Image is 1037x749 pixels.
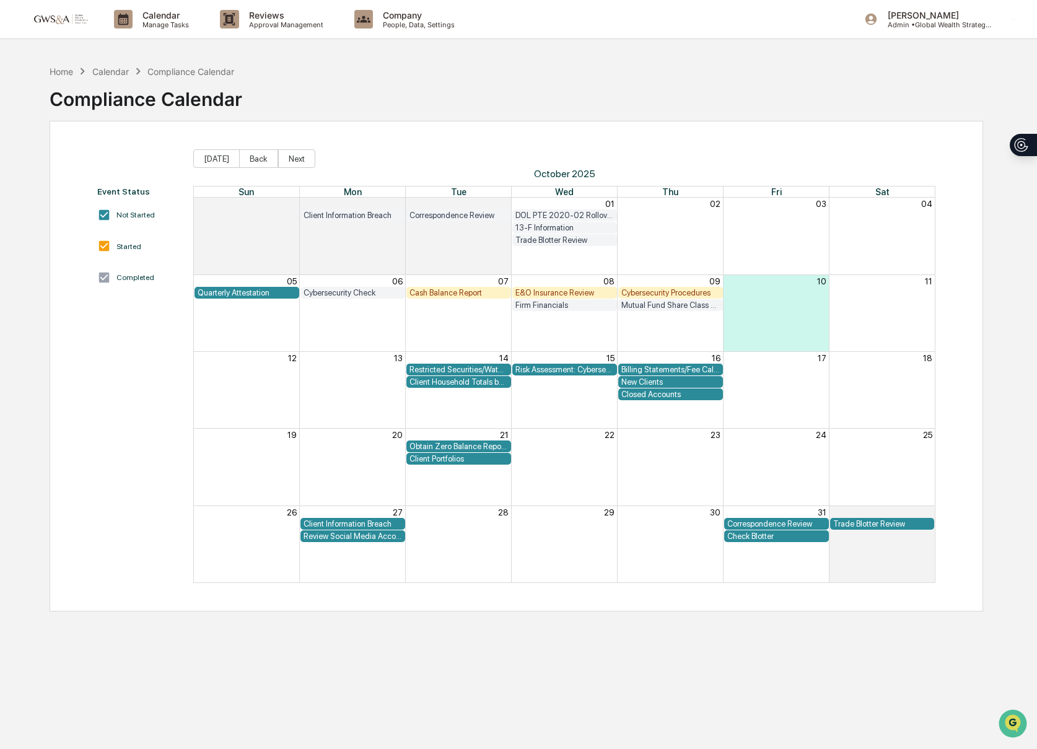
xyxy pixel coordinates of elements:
[605,199,615,209] button: 01
[373,20,461,29] p: People, Data, Settings
[817,276,826,286] button: 10
[605,430,615,440] button: 22
[727,519,826,528] div: Correspondence Review
[97,186,181,196] div: Event Status
[304,519,402,528] div: Client Information Breach
[373,10,461,20] p: Company
[409,211,508,220] div: Correspondence Review
[498,199,509,209] button: 30
[621,300,720,310] div: Mutual Fund Share Class Review
[304,211,402,220] div: Client Information Breach
[451,186,466,197] span: Tue
[409,442,508,451] div: Obtain Zero Balance Report from Custodian
[833,519,932,528] div: Trade Blotter Review
[85,151,159,173] a: 🗄️Attestations
[409,377,508,387] div: Client Household Totals by State
[12,157,22,167] div: 🖐️
[606,353,615,363] button: 15
[133,20,195,29] p: Manage Tasks
[921,199,932,209] button: 04
[621,390,720,399] div: Closed Accounts
[923,430,932,440] button: 25
[7,151,85,173] a: 🖐️Preclearance
[816,430,826,440] button: 24
[515,223,614,232] div: 13-F Information
[50,66,73,77] div: Home
[239,20,330,29] p: Approval Management
[287,430,297,440] button: 19
[555,186,574,197] span: Wed
[818,353,826,363] button: 17
[12,181,22,191] div: 🔎
[710,199,720,209] button: 02
[515,365,614,374] div: Risk Assessment: Cybersecurity and Technology Vendor Review
[304,288,402,297] div: Cybersecurity Check
[239,10,330,20] p: Reviews
[344,186,362,197] span: Mon
[87,209,150,219] a: Powered byPylon
[923,353,932,363] button: 18
[287,507,297,517] button: 26
[92,66,129,77] div: Calendar
[878,20,993,29] p: Admin • Global Wealth Strategies Associates
[90,157,100,167] div: 🗄️
[710,507,720,517] button: 30
[515,235,614,245] div: Trade Blotter Review
[198,288,296,297] div: Quarterly Attestation
[604,507,615,517] button: 29
[304,532,402,541] div: Review Social Media Accounts
[286,199,297,209] button: 28
[500,430,509,440] button: 21
[662,186,678,197] span: Thu
[25,180,78,192] span: Data Lookup
[278,149,315,168] button: Next
[12,26,225,46] p: How can we help?
[925,276,932,286] button: 11
[515,288,614,297] div: E&O Insurance Review
[818,507,826,517] button: 31
[288,353,297,363] button: 12
[102,156,154,169] span: Attestations
[409,454,508,463] div: Client Portfolios
[875,186,890,197] span: Sat
[25,156,80,169] span: Preclearance
[7,175,83,197] a: 🔎Data Lookup
[997,708,1031,742] iframe: Open customer support
[621,365,720,374] div: Billing Statements/Fee Calculations Report
[515,211,614,220] div: DOL PTE 2020-02 Rollover Reviews
[392,430,403,440] button: 20
[30,13,89,25] img: logo
[123,210,150,219] span: Pylon
[499,353,509,363] button: 14
[409,365,508,374] div: Restricted Securities/Watchlist
[712,353,720,363] button: 16
[621,288,720,297] div: Cybersecurity Procedures
[116,273,154,282] div: Completed
[603,276,615,286] button: 08
[238,186,254,197] span: Sun
[711,430,720,440] button: 23
[393,507,403,517] button: 27
[133,10,195,20] p: Calendar
[147,66,234,77] div: Compliance Calendar
[392,199,403,209] button: 29
[12,95,35,117] img: 1746055101610-c473b297-6a78-478c-a979-82029cc54cd1
[498,507,509,517] button: 28
[727,532,826,541] div: Check Blotter
[193,186,936,583] div: Month View
[515,300,614,310] div: Firm Financials
[239,149,278,168] button: Back
[771,186,782,197] span: Fri
[42,95,203,107] div: Start new chat
[709,276,720,286] button: 09
[816,199,826,209] button: 03
[211,99,225,113] button: Start new chat
[498,276,509,286] button: 07
[878,10,993,20] p: [PERSON_NAME]
[287,276,297,286] button: 05
[193,149,240,168] button: [DATE]
[409,288,508,297] div: Cash Balance Report
[116,242,141,251] div: Started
